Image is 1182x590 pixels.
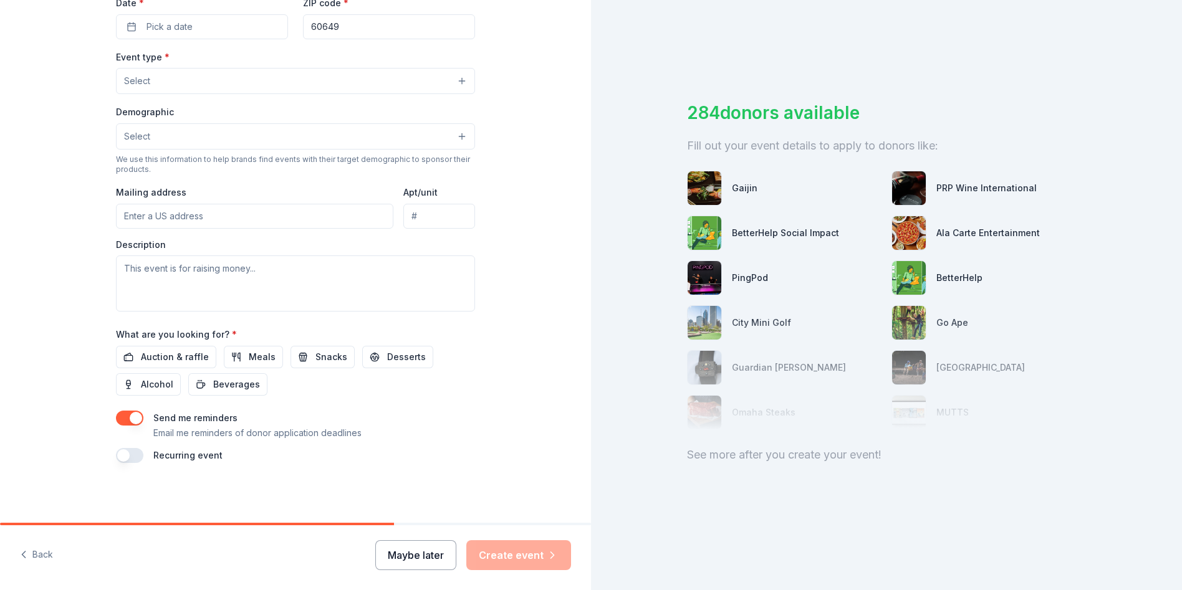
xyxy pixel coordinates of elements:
[20,542,53,568] button: Back
[362,346,433,368] button: Desserts
[153,426,362,440] p: Email me reminders of donor application deadlines
[116,68,475,94] button: Select
[688,261,721,295] img: photo for PingPod
[315,350,347,364] span: Snacks
[892,171,926,205] img: photo for PRP Wine International
[387,350,426,364] span: Desserts
[732,226,839,240] div: BetterHelp Social Impact
[687,136,1086,156] div: Fill out your event details to apply to donors like:
[688,171,721,205] img: photo for Gaijin
[116,155,475,174] div: We use this information to help brands find events with their target demographic to sponsor their...
[141,377,173,392] span: Alcohol
[124,74,150,88] span: Select
[249,350,276,364] span: Meals
[732,270,768,285] div: PingPod
[892,261,926,295] img: photo for BetterHelp
[116,204,393,229] input: Enter a US address
[375,540,456,570] button: Maybe later
[687,100,1086,126] div: 284 donors available
[147,19,193,34] span: Pick a date
[116,14,288,39] button: Pick a date
[291,346,355,368] button: Snacks
[188,373,267,396] button: Beverages
[153,412,238,423] label: Send me reminders
[141,350,209,364] span: Auction & raffle
[936,270,983,285] div: BetterHelp
[303,14,475,39] input: 12345 (U.S. only)
[116,186,186,199] label: Mailing address
[116,106,174,118] label: Demographic
[403,204,475,229] input: #
[936,226,1040,240] div: Ala Carte Entertainment
[688,216,721,250] img: photo for BetterHelp Social Impact
[213,377,260,392] span: Beverages
[732,181,757,196] div: Gaijin
[687,445,1086,465] div: See more after you create your event!
[403,186,438,199] label: Apt/unit
[116,123,475,150] button: Select
[116,328,237,341] label: What are you looking for?
[936,181,1037,196] div: PRP Wine International
[116,373,181,396] button: Alcohol
[116,346,216,368] button: Auction & raffle
[116,239,166,251] label: Description
[892,216,926,250] img: photo for Ala Carte Entertainment
[224,346,283,368] button: Meals
[124,129,150,144] span: Select
[153,450,223,460] label: Recurring event
[116,51,170,64] label: Event type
